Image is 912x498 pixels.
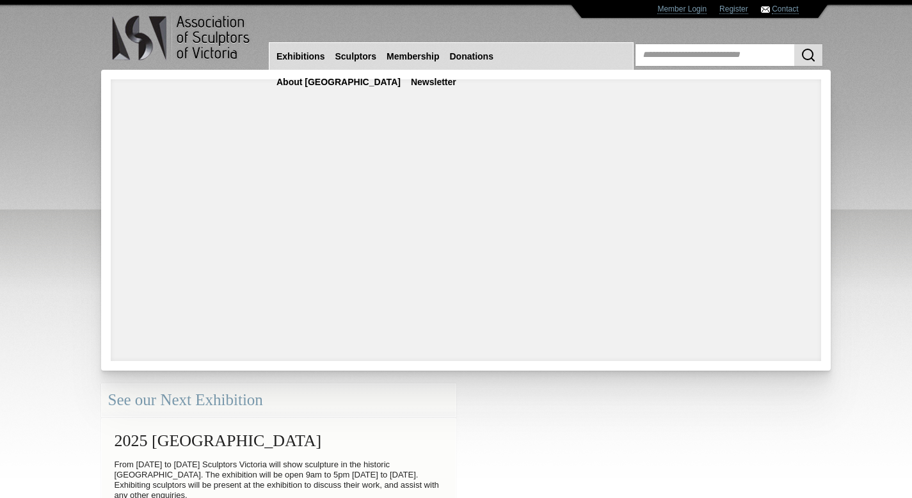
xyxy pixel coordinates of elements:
[761,6,770,13] img: Contact ASV
[271,70,406,94] a: About [GEOGRAPHIC_DATA]
[271,45,330,68] a: Exhibitions
[719,4,748,14] a: Register
[381,45,444,68] a: Membership
[108,425,449,456] h2: 2025 [GEOGRAPHIC_DATA]
[445,45,499,68] a: Donations
[801,47,816,63] img: Search
[772,4,798,14] a: Contact
[657,4,707,14] a: Member Login
[330,45,381,68] a: Sculptors
[406,70,461,94] a: Newsletter
[101,383,456,417] div: See our Next Exhibition
[111,13,252,63] img: logo.png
